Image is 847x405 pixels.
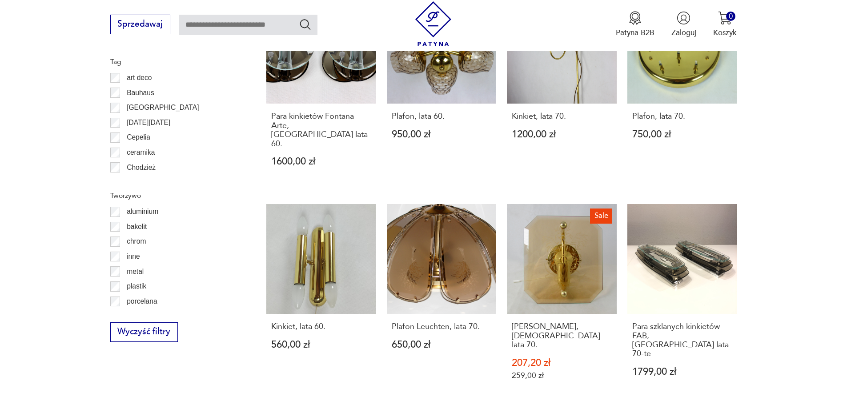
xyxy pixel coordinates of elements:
[110,322,178,342] button: Wyczyść filtry
[616,11,654,38] a: Ikona medaluPatyna B2B
[271,112,371,148] h3: Para kinkietów Fontana Arte, [GEOGRAPHIC_DATA] lata 60.
[110,56,241,68] p: Tag
[127,162,156,173] p: Chodzież
[127,296,157,307] p: porcelana
[392,322,492,331] h3: Plafon Leuchten, lata 70.
[271,340,371,349] p: 560,00 zł
[512,358,612,368] p: 207,20 zł
[632,112,732,121] h3: Plafon, lata 70.
[110,21,170,28] a: Sprzedawaj
[127,147,155,158] p: ceramika
[718,11,732,25] img: Ikona koszyka
[512,371,612,380] p: 259,00 zł
[632,367,732,377] p: 1799,00 zł
[127,176,153,188] p: Ćmielów
[726,12,735,21] div: 0
[677,11,690,25] img: Ikonka użytkownika
[127,221,147,233] p: bakelit
[671,28,696,38] p: Zaloguj
[127,236,146,247] p: chrom
[507,204,617,401] a: SaleKinkiet Eickmeier, Niemcy lata 70.[PERSON_NAME], [DEMOGRAPHIC_DATA] lata 70.207,20 zł259,00 zł
[127,117,170,128] p: [DATE][DATE]
[713,11,737,38] button: 0Koszyk
[627,204,737,401] a: Para szklanych kinkietów FAB, Włochy lata 70-tePara szklanych kinkietów FAB, [GEOGRAPHIC_DATA] la...
[110,190,241,201] p: Tworzywo
[616,11,654,38] button: Patyna B2B
[628,11,642,25] img: Ikona medalu
[512,322,612,349] h3: [PERSON_NAME], [DEMOGRAPHIC_DATA] lata 70.
[271,322,371,331] h3: Kinkiet, lata 60.
[127,87,154,99] p: Bauhaus
[632,130,732,139] p: 750,00 zł
[387,204,497,401] a: Plafon Leuchten, lata 70.Plafon Leuchten, lata 70.650,00 zł
[127,132,150,143] p: Cepelia
[616,28,654,38] p: Patyna B2B
[512,112,612,121] h3: Kinkiet, lata 70.
[392,130,492,139] p: 950,00 zł
[671,11,696,38] button: Zaloguj
[127,281,146,292] p: plastik
[299,18,312,31] button: Szukaj
[127,72,152,84] p: art deco
[127,266,144,277] p: metal
[392,340,492,349] p: 650,00 zł
[266,204,376,401] a: Kinkiet, lata 60.Kinkiet, lata 60.560,00 zł
[632,322,732,359] h3: Para szklanych kinkietów FAB, [GEOGRAPHIC_DATA] lata 70-te
[512,130,612,139] p: 1200,00 zł
[127,102,199,113] p: [GEOGRAPHIC_DATA]
[411,1,456,46] img: Patyna - sklep z meblami i dekoracjami vintage
[271,157,371,166] p: 1600,00 zł
[127,251,140,262] p: inne
[127,206,158,217] p: aluminium
[392,112,492,121] h3: Plafon, lata 60.
[713,28,737,38] p: Koszyk
[127,310,149,322] p: porcelit
[110,15,170,34] button: Sprzedawaj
